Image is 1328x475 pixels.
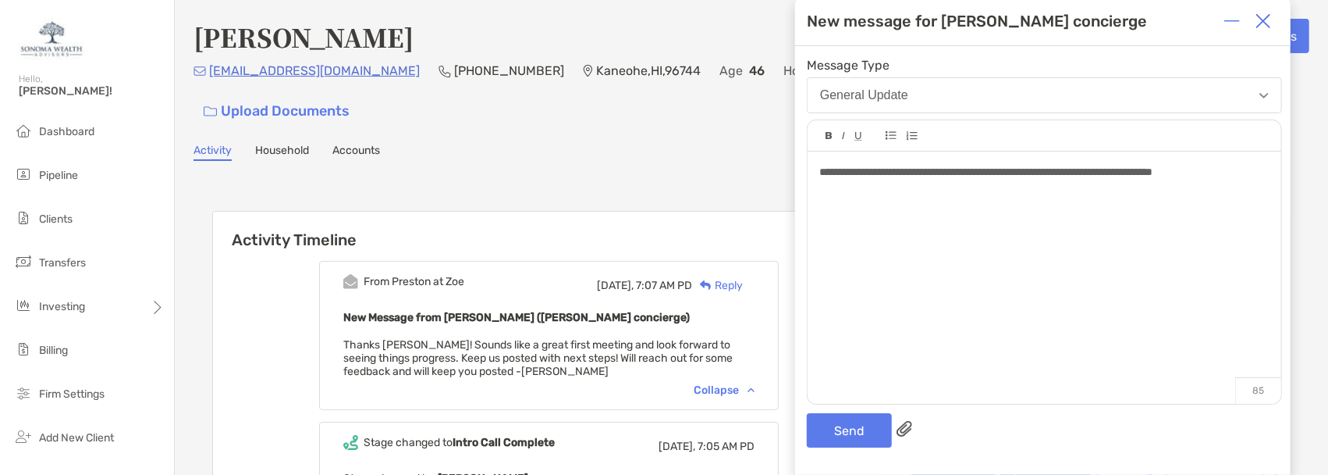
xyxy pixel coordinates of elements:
img: button icon [204,106,217,117]
div: New message for [PERSON_NAME] concierge [807,12,1147,30]
a: Activity [194,144,232,161]
span: [DATE], [597,279,634,292]
img: Editor control icon [906,131,918,141]
img: Expand or collapse [1224,13,1240,29]
span: 7:05 AM PD [698,440,755,453]
img: investing icon [14,296,33,315]
div: Reply [692,277,743,294]
span: Add New Client [39,431,114,445]
img: Phone Icon [439,65,451,77]
p: [EMAIL_ADDRESS][DOMAIN_NAME] [209,61,420,80]
div: Collapse [694,384,755,397]
img: Chevron icon [747,387,755,392]
img: Open dropdown arrow [1259,93,1269,98]
img: Event icon [343,435,358,450]
span: Transfers [39,256,86,270]
img: add_new_client icon [14,427,33,446]
p: Household Income [783,61,892,80]
img: paperclip attachments [897,421,912,437]
img: Reply icon [700,280,712,291]
p: Kaneohe , HI , 96744 [596,61,701,80]
a: Upload Documents [194,95,360,128]
img: dashboard icon [14,121,33,140]
span: 7:07 AM PD [636,279,692,292]
img: Close [1255,13,1271,29]
img: Event icon [343,274,358,289]
img: Location Icon [583,65,593,77]
span: [DATE], [659,440,695,453]
img: Editor control icon [842,132,845,140]
b: Intro Call Complete [453,436,555,449]
img: Zoe Logo [19,6,85,62]
img: firm-settings icon [14,384,33,402]
img: Editor control icon [854,132,862,141]
img: Editor control icon [886,131,897,140]
span: Clients [39,212,73,226]
img: transfers icon [14,252,33,271]
img: pipeline icon [14,165,33,184]
a: Household [255,144,309,161]
span: [PERSON_NAME]! [19,84,165,98]
span: Pipeline [39,169,78,182]
b: New Message from [PERSON_NAME] ([PERSON_NAME] concierge) [343,311,690,324]
button: General Update [807,77,1282,113]
div: Stage changed to [364,436,555,449]
img: clients icon [14,209,33,227]
span: Dashboard [39,125,94,138]
img: Editor control icon [826,132,833,140]
a: Accounts [332,144,380,161]
p: 46 [749,61,765,80]
span: Firm Settings [39,387,105,401]
h4: [PERSON_NAME] [194,19,414,55]
p: [PHONE_NUMBER] [454,61,564,80]
span: Investing [39,300,85,313]
img: Email Icon [194,66,206,76]
div: General Update [820,88,908,102]
span: Message Type [807,58,1282,73]
p: Age [719,61,743,80]
div: From Preston at Zoe [364,275,464,288]
h6: Activity Timeline [213,212,885,249]
span: Thanks [PERSON_NAME]! Sounds like a great first meeting and look forward to seeing things progres... [343,338,733,378]
img: billing icon [14,340,33,359]
button: Send [807,413,892,448]
span: Billing [39,344,68,357]
p: 85 [1235,377,1281,404]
